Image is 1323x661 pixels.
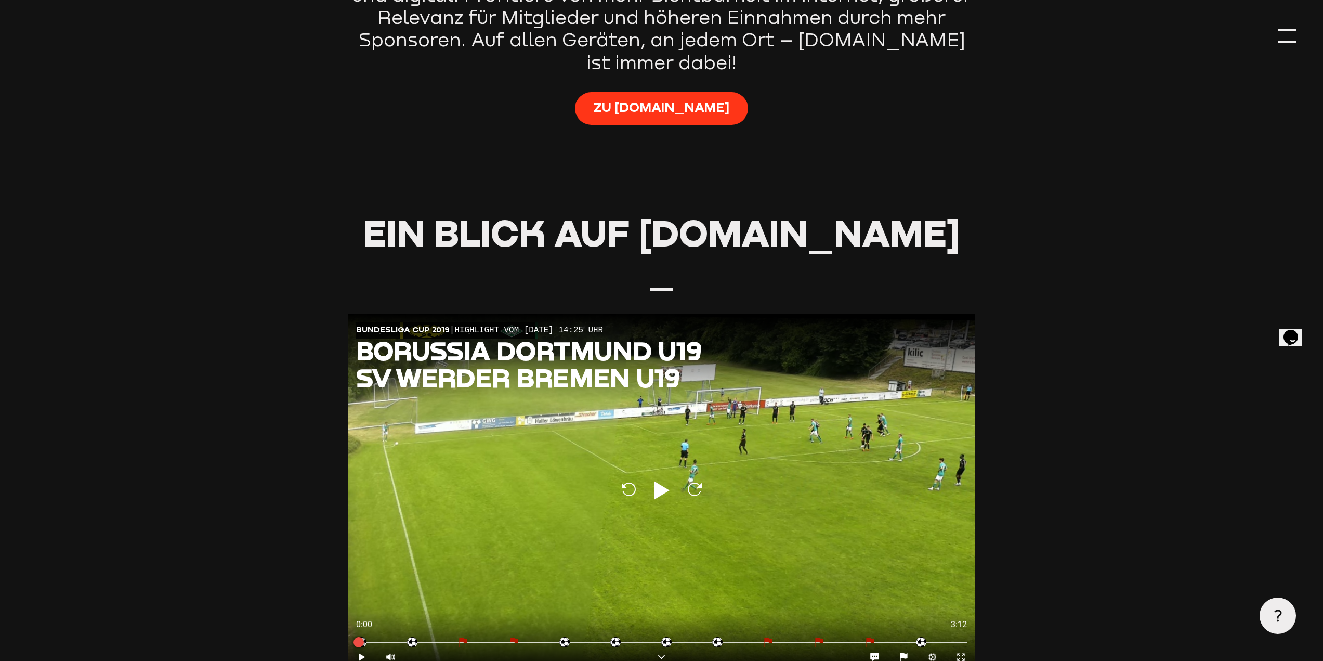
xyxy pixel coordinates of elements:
div: 3:12 [662,612,976,638]
span: [DOMAIN_NAME] _ [638,210,960,291]
span: Zu [DOMAIN_NAME] [594,98,729,116]
div: 0:00 [348,612,662,638]
iframe: chat widget [1279,315,1313,346]
a: Zu [DOMAIN_NAME] [575,92,748,125]
span: Ein Blick auf [363,210,630,255]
